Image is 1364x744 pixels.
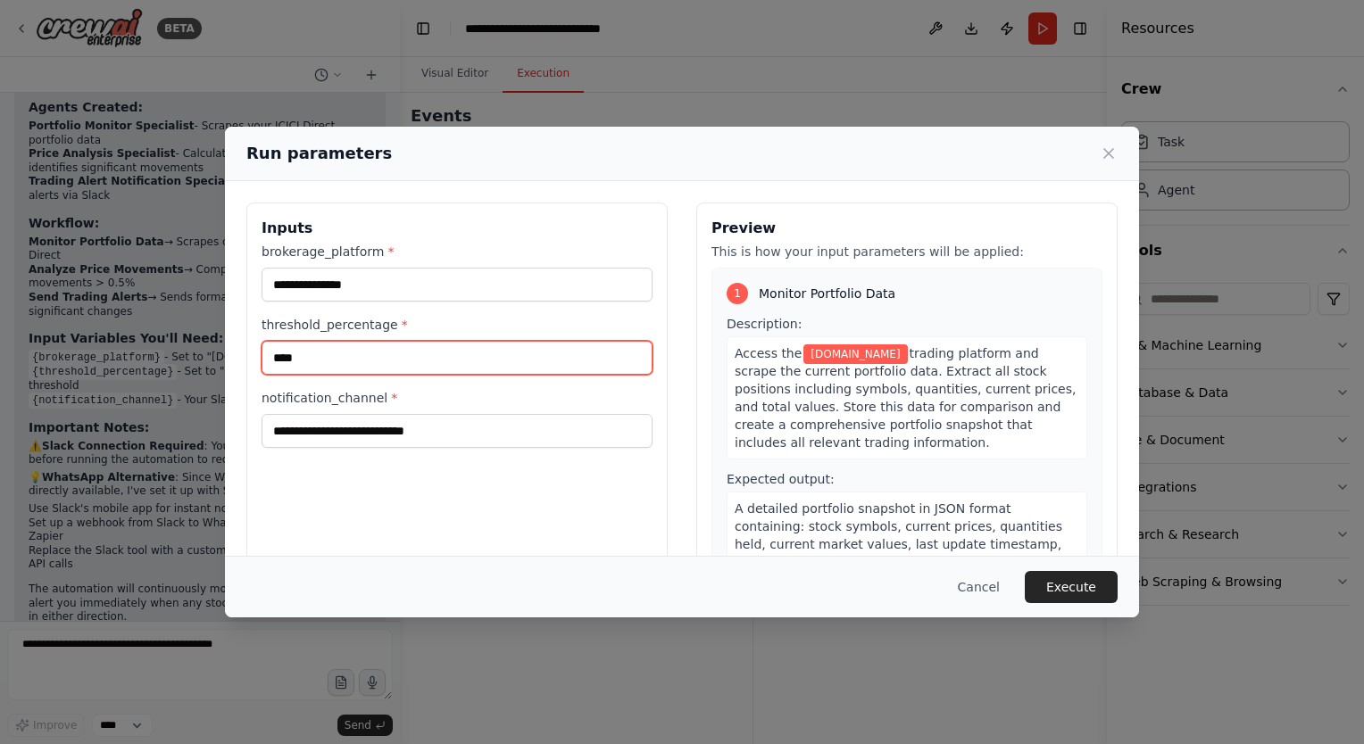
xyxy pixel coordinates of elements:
span: A detailed portfolio snapshot in JSON format containing: stock symbols, current prices, quantitie... [735,501,1062,587]
p: This is how your input parameters will be applied: [711,243,1102,260]
label: brokerage_platform [262,243,653,260]
span: Variable: brokerage_platform [803,344,907,364]
span: Access the [735,346,802,360]
label: notification_channel [262,389,653,407]
span: Expected output: [727,472,835,486]
span: Monitor Portfolio Data [759,285,895,302]
button: Cancel [944,571,1014,603]
label: threshold_percentage [262,316,653,334]
button: Execute [1025,571,1118,603]
span: Description: [727,317,802,331]
h3: Preview [711,218,1102,239]
div: 1 [727,283,748,304]
h3: Inputs [262,218,653,239]
h2: Run parameters [246,141,392,166]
